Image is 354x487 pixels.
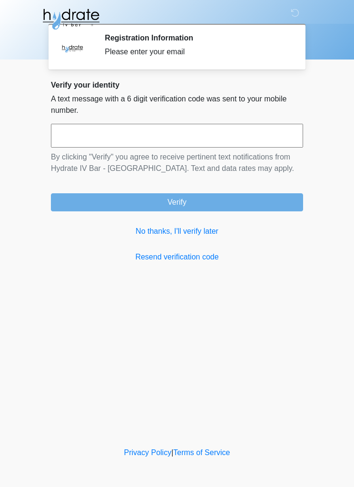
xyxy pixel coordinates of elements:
[51,93,303,116] p: A text message with a 6 digit verification code was sent to your mobile number.
[41,7,100,31] img: Hydrate IV Bar - Glendale Logo
[124,448,172,457] a: Privacy Policy
[51,80,303,89] h2: Verify your identity
[171,448,173,457] a: |
[51,151,303,174] p: By clicking "Verify" you agree to receive pertinent text notifications from Hydrate IV Bar - [GEO...
[105,46,289,58] div: Please enter your email
[173,448,230,457] a: Terms of Service
[51,193,303,211] button: Verify
[58,33,87,62] img: Agent Avatar
[51,226,303,237] a: No thanks, I'll verify later
[51,251,303,263] a: Resend verification code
